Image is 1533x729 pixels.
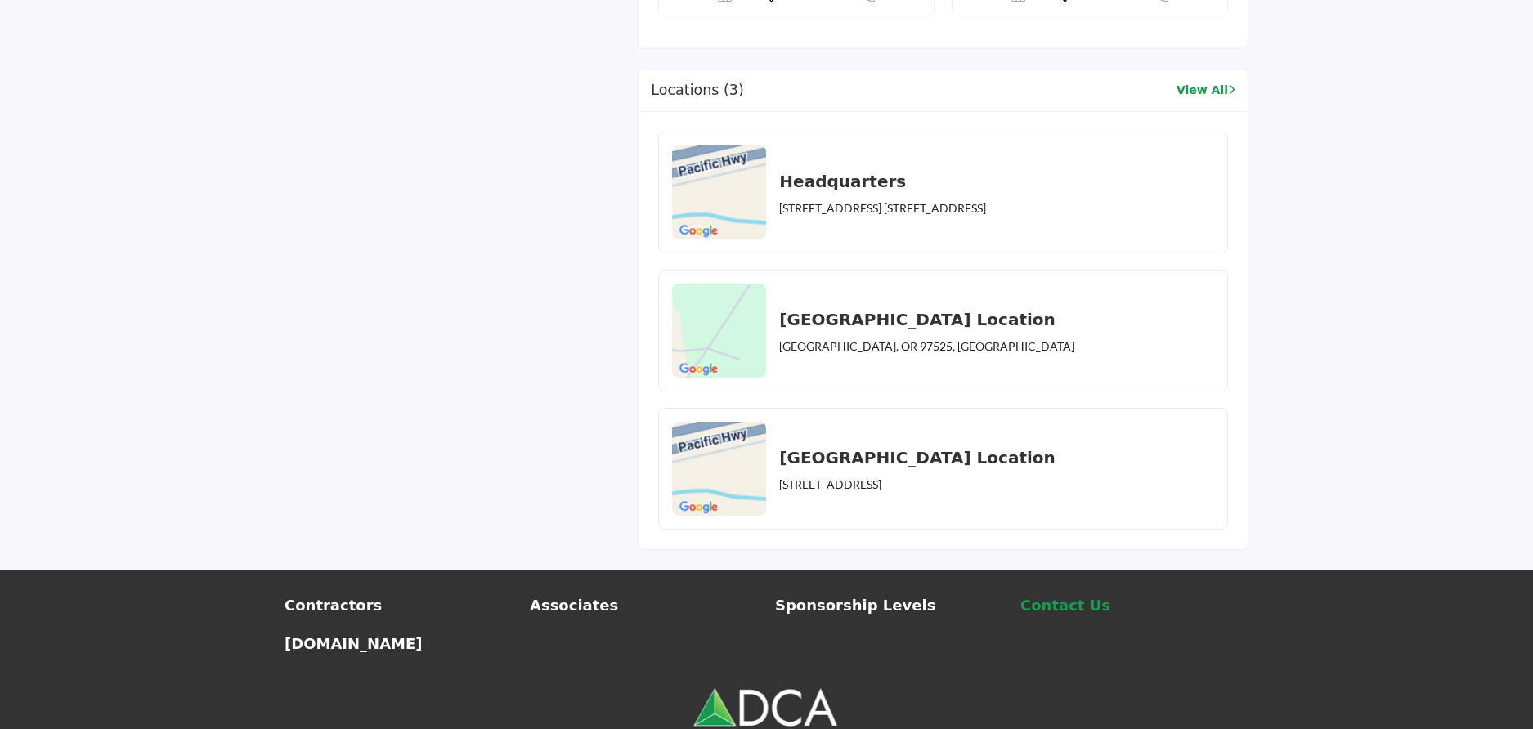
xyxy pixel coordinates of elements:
h2: Headquarters [779,169,906,194]
h2: [GEOGRAPHIC_DATA] Location [779,445,1055,470]
a: Sponsorship Levels [775,594,1003,616]
p: [STREET_ADDRESS] [STREET_ADDRESS] [779,200,986,217]
a: View All [1177,82,1235,99]
a: [DOMAIN_NAME] [285,633,513,655]
p: [STREET_ADDRESS] [779,476,881,493]
img: Location Map [672,284,766,378]
a: Contact Us [1020,594,1248,616]
a: Contractors [285,594,513,616]
h2: [GEOGRAPHIC_DATA] Location [779,307,1055,332]
p: [GEOGRAPHIC_DATA], OR 97525, [GEOGRAPHIC_DATA] [779,338,1074,355]
h2: Locations (3) [651,82,744,99]
a: Associates [530,594,758,616]
img: Location Map [672,145,766,239]
img: Location Map [672,422,766,516]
